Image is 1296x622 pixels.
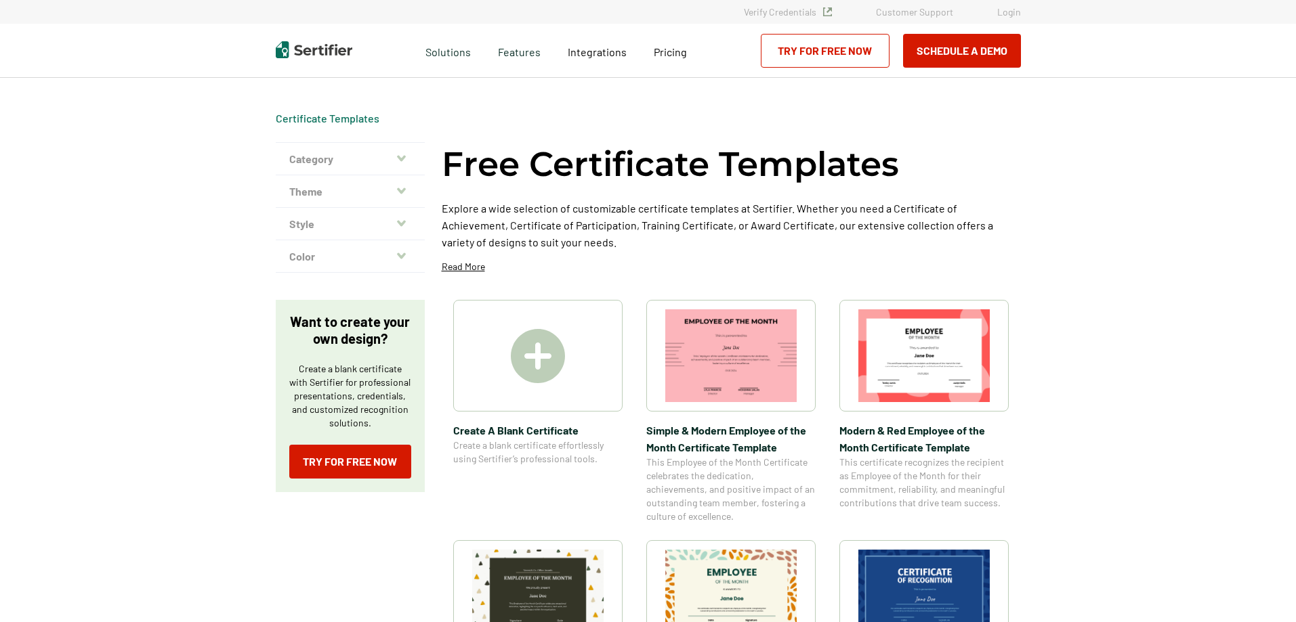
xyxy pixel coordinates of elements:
button: Style [276,208,425,240]
a: Certificate Templates [276,112,379,125]
img: Simple & Modern Employee of the Month Certificate Template [665,309,797,402]
a: Try for Free Now [761,34,890,68]
button: Theme [276,175,425,208]
h1: Free Certificate Templates [442,142,899,186]
span: Pricing [654,45,687,58]
div: Breadcrumb [276,112,379,125]
a: Pricing [654,42,687,59]
p: Explore a wide selection of customizable certificate templates at Sertifier. Whether you need a C... [442,200,1021,250]
a: Verify Credentials [744,6,832,18]
img: Create A Blank Certificate [511,329,565,383]
img: Sertifier | Digital Credentialing Platform [276,41,352,58]
span: Create A Blank Certificate [453,422,623,439]
a: Login [997,6,1021,18]
button: Color [276,240,425,273]
button: Category [276,143,425,175]
span: Integrations [568,45,627,58]
span: Modern & Red Employee of the Month Certificate Template [839,422,1009,456]
a: Modern & Red Employee of the Month Certificate TemplateModern & Red Employee of the Month Certifi... [839,300,1009,523]
span: This Employee of the Month Certificate celebrates the dedication, achievements, and positive impa... [646,456,816,523]
span: This certificate recognizes the recipient as Employee of the Month for their commitment, reliabil... [839,456,1009,510]
a: Integrations [568,42,627,59]
p: Create a blank certificate with Sertifier for professional presentations, credentials, and custom... [289,362,411,430]
span: Create a blank certificate effortlessly using Sertifier’s professional tools. [453,439,623,466]
a: Try for Free Now [289,445,411,479]
span: Solutions [425,42,471,59]
p: Want to create your own design? [289,313,411,347]
img: Verified [823,7,832,16]
span: Features [498,42,541,59]
span: Simple & Modern Employee of the Month Certificate Template [646,422,816,456]
a: Simple & Modern Employee of the Month Certificate TemplateSimple & Modern Employee of the Month C... [646,300,816,523]
p: Read More [442,260,485,273]
img: Modern & Red Employee of the Month Certificate Template [858,309,990,402]
a: Customer Support [876,6,953,18]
